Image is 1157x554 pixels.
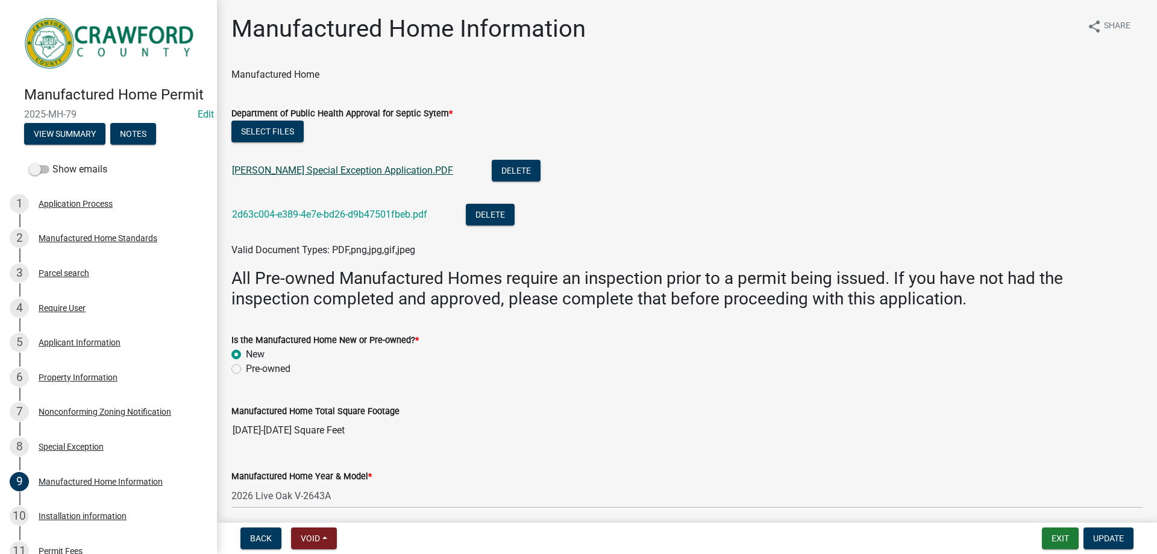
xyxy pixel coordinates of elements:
[231,110,453,118] label: Department of Public Health Approval for Septic Sytem
[24,130,105,139] wm-modal-confirm: Summary
[39,477,163,486] div: Manufactured Home Information
[10,228,29,248] div: 2
[10,437,29,456] div: 8
[39,442,104,451] div: Special Exception
[231,121,304,142] button: Select files
[231,336,419,345] label: Is the Manufactured Home New or Pre-owned?
[10,506,29,526] div: 10
[24,13,198,74] img: Crawford County, Georgia
[110,130,156,139] wm-modal-confirm: Notes
[240,527,281,549] button: Back
[10,402,29,421] div: 7
[24,109,193,120] span: 2025-MH-79
[232,165,453,176] a: [PERSON_NAME] Special Exception Application.PDF
[466,204,515,225] button: Delete
[24,86,207,104] h4: Manufactured Home Permit
[39,512,127,520] div: Installation information
[1093,534,1124,543] span: Update
[1083,527,1133,549] button: Update
[39,373,118,382] div: Property Information
[198,109,214,120] a: Edit
[246,362,290,376] label: Pre-owned
[231,268,1143,309] h3: All Pre-owned Manufactured Homes require an inspection prior to a permit being issued. If you hav...
[10,472,29,491] div: 9
[1087,19,1102,34] i: share
[1104,19,1130,34] span: Share
[301,534,320,543] span: Void
[39,234,157,242] div: Manufactured Home Standards
[1042,527,1079,549] button: Exit
[231,14,586,43] h1: Manufactured Home Information
[110,123,156,145] button: Notes
[246,347,265,362] label: New
[10,263,29,283] div: 3
[39,200,113,208] div: Application Process
[466,210,515,221] wm-modal-confirm: Delete Document
[231,244,415,256] span: Valid Document Types: PDF,png,jpg,gif,jpeg
[10,333,29,352] div: 5
[231,473,372,481] label: Manufactured Home Year & Model
[232,209,427,220] a: 2d63c004-e389-4e7e-bd26-d9b47501fbeb.pdf
[198,109,214,120] wm-modal-confirm: Edit Application Number
[39,338,121,347] div: Applicant Information
[492,166,541,177] wm-modal-confirm: Delete Document
[10,368,29,387] div: 6
[492,160,541,181] button: Delete
[39,408,171,416] div: Nonconforming Zoning Notification
[1077,14,1140,38] button: shareShare
[231,68,1143,82] p: Manufactured Home
[10,194,29,213] div: 1
[231,408,400,416] label: Manufactured Home Total Square Footage
[10,298,29,318] div: 4
[39,269,89,277] div: Parcel search
[291,527,337,549] button: Void
[250,534,272,543] span: Back
[29,162,107,177] label: Show emails
[39,304,86,312] div: Require User
[24,123,105,145] button: View Summary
